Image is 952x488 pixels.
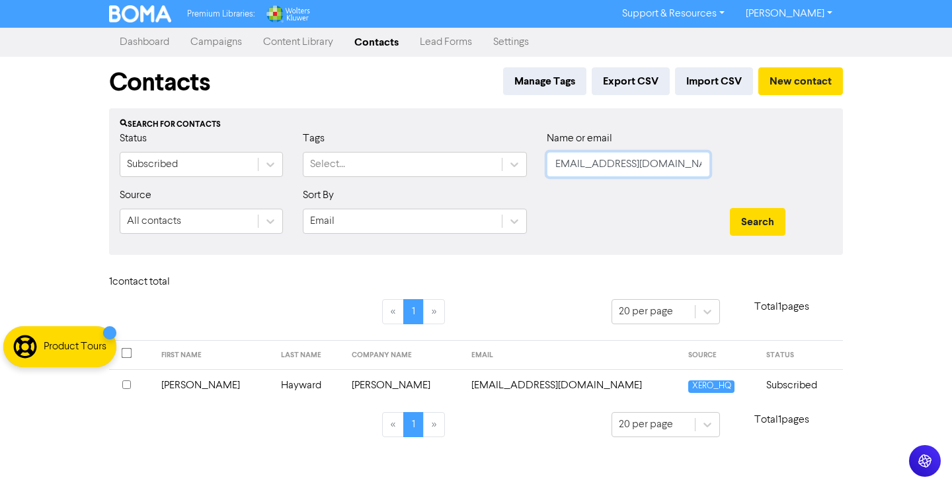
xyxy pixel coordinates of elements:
[273,341,344,370] th: LAST NAME
[344,341,463,370] th: COMPANY NAME
[120,131,147,147] label: Status
[758,341,843,370] th: STATUS
[153,341,273,370] th: FIRST NAME
[403,299,424,324] a: Page 1 is your current page
[120,119,832,131] div: Search for contacts
[886,425,952,488] iframe: Chat Widget
[680,341,758,370] th: SOURCE
[720,412,843,428] p: Total 1 pages
[109,5,171,22] img: BOMA Logo
[303,131,325,147] label: Tags
[612,3,735,24] a: Support & Resources
[153,369,273,401] td: [PERSON_NAME]
[688,380,734,393] span: XERO_HQ
[127,213,181,229] div: All contacts
[120,188,151,203] label: Source
[109,276,215,289] h6: 1 contact total
[547,131,612,147] label: Name or email
[273,369,344,401] td: Hayward
[403,412,424,437] a: Page 1 is your current page
[253,29,344,55] a: Content Library
[109,67,210,98] h1: Contacts
[463,369,681,401] td: bradandrewhayward@gmail.com
[187,10,255,18] span: Premium Libraries:
[592,67,670,95] button: Export CSV
[483,29,539,55] a: Settings
[730,208,785,236] button: Search
[735,3,843,24] a: [PERSON_NAME]
[463,341,681,370] th: EMAIL
[720,299,843,315] p: Total 1 pages
[758,369,843,401] td: Subscribed
[619,417,673,433] div: 20 per page
[109,29,180,55] a: Dashboard
[303,188,334,203] label: Sort By
[344,369,463,401] td: [PERSON_NAME]
[180,29,253,55] a: Campaigns
[675,67,753,95] button: Import CSV
[310,157,345,172] div: Select...
[265,5,310,22] img: Wolters Kluwer
[310,213,335,229] div: Email
[127,157,178,172] div: Subscribed
[503,67,586,95] button: Manage Tags
[758,67,843,95] button: New contact
[344,29,409,55] a: Contacts
[619,304,673,320] div: 20 per page
[409,29,483,55] a: Lead Forms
